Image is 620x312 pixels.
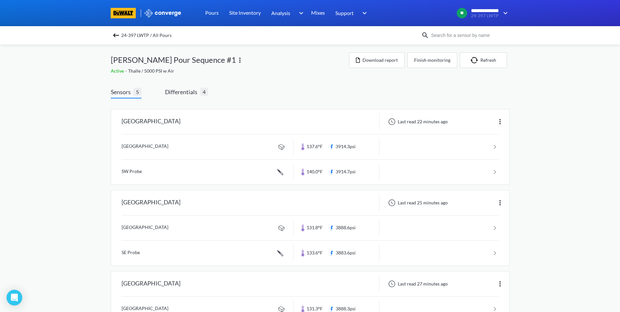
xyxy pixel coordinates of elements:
[165,87,200,96] span: Differentials
[111,68,125,74] span: Active
[111,8,136,18] img: branding logo
[125,68,128,74] span: -
[358,9,369,17] img: downArrow.svg
[121,31,172,40] span: 24-397 LWTP / All Pours
[499,9,510,17] img: downArrow.svg
[112,31,120,39] img: backspace.svg
[471,13,499,18] span: 24-397 LWTP
[111,8,144,18] a: branding logo
[496,118,504,126] img: more.svg
[122,275,180,292] div: [GEOGRAPHIC_DATA]
[111,54,236,66] span: [PERSON_NAME] Pour Sequence #1
[295,9,305,17] img: downArrow.svg
[496,280,504,288] img: more.svg
[385,280,450,288] div: Last read 27 minutes ago
[122,113,180,130] div: [GEOGRAPHIC_DATA]
[335,9,354,17] span: Support
[385,118,450,126] div: Last read 22 minutes ago
[144,9,182,17] img: logo_ewhite.svg
[429,32,508,39] input: Search for a sensor by name
[122,194,180,211] div: [GEOGRAPHIC_DATA]
[271,9,290,17] span: Analysis
[236,56,244,64] img: more.svg
[356,58,360,63] img: icon-file.svg
[385,199,450,207] div: Last read 25 minutes ago
[460,52,507,68] button: Refresh
[421,31,429,39] img: icon-search.svg
[471,57,480,63] img: icon-refresh.svg
[349,52,405,68] button: Download report
[407,52,457,68] button: Finish monitoring
[111,87,133,96] span: Sensors
[133,88,142,96] span: 5
[496,199,504,207] img: more.svg
[200,88,208,96] span: 4
[111,67,349,75] div: Thalle / 5000 PSI w Air
[7,290,22,305] div: Open Intercom Messenger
